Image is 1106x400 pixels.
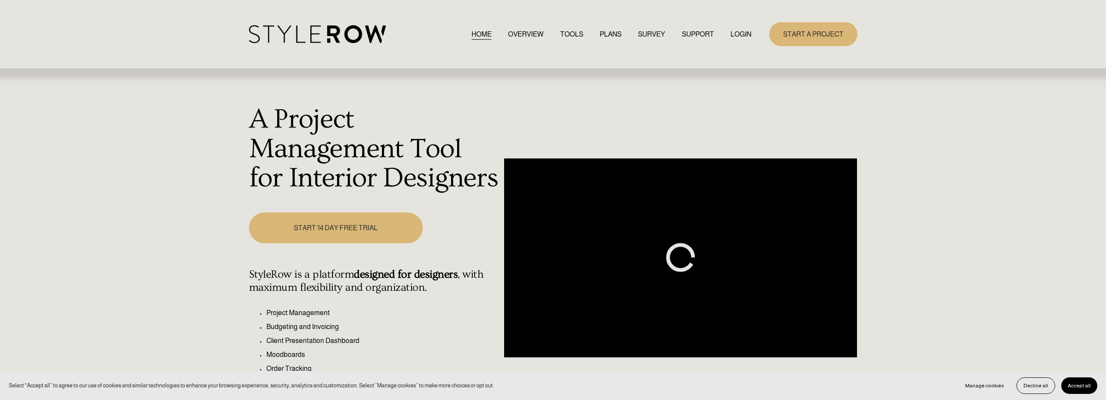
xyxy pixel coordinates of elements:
[266,363,500,374] p: Order Tracking
[600,28,621,40] a: PLANS
[965,383,1004,389] span: Manage cookies
[266,322,500,332] p: Budgeting and Invoicing
[731,28,751,40] a: LOGIN
[249,268,500,294] h4: StyleRow is a platform , with maximum flexibility and organization.
[249,212,423,243] a: START 14 DAY FREE TRIAL
[472,28,492,40] a: HOME
[354,268,458,281] strong: designed for designers
[959,377,1010,394] button: Manage cookies
[1068,383,1091,389] span: Accept all
[266,336,500,346] p: Client Presentation Dashboard
[1061,377,1097,394] button: Accept all
[249,25,386,43] img: StyleRow
[508,28,544,40] a: OVERVIEW
[682,29,714,40] span: SUPPORT
[1023,383,1048,389] span: Decline all
[9,381,494,390] p: Select “Accept all” to agree to our use of cookies and similar technologies to enhance your brows...
[249,105,500,193] h1: A Project Management Tool for Interior Designers
[769,22,857,46] a: START A PROJECT
[638,28,665,40] a: SURVEY
[560,28,583,40] a: TOOLS
[266,350,500,360] p: Moodboards
[1016,377,1055,394] button: Decline all
[266,308,500,318] p: Project Management
[682,28,714,40] a: folder dropdown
